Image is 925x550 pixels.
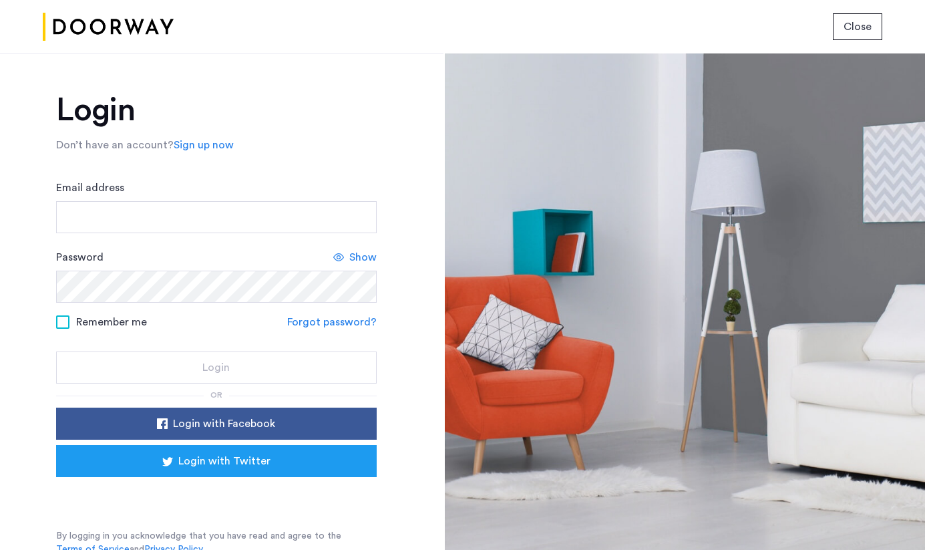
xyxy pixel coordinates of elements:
[56,249,104,265] label: Password
[833,13,882,40] button: button
[349,249,377,265] span: Show
[56,180,124,196] label: Email address
[173,416,275,432] span: Login with Facebook
[43,2,174,52] img: logo
[844,19,872,35] span: Close
[56,352,377,384] button: button
[76,314,147,330] span: Remember me
[287,314,377,330] a: Forgot password?
[202,360,230,376] span: Login
[56,445,377,477] button: button
[56,140,174,150] span: Don’t have an account?
[56,94,377,126] h1: Login
[210,391,222,399] span: or
[56,408,377,440] button: button
[174,137,234,153] a: Sign up now
[178,453,270,469] span: Login with Twitter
